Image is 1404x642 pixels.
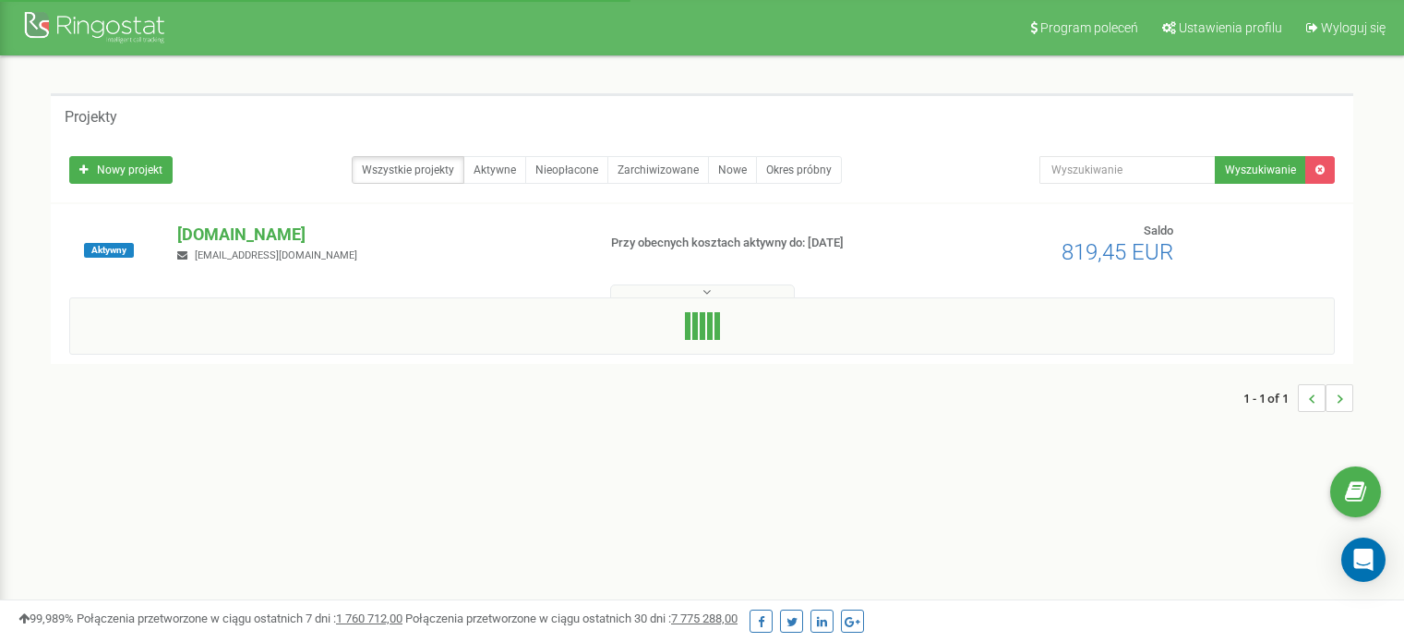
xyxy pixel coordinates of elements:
[525,156,608,184] a: Nieopłacone
[607,156,709,184] a: Zarchiwizowane
[1179,20,1282,35] span: Ustawienia profilu
[1243,366,1353,430] nav: ...
[708,156,757,184] a: Nowe
[671,612,738,625] u: 7 775 288,00
[65,109,117,126] h5: Projekty
[405,612,738,625] span: Połączenia przetworzone w ciągu ostatnich 30 dni :
[1321,20,1386,35] span: Wyloguj się
[195,249,357,261] span: [EMAIL_ADDRESS][DOMAIN_NAME]
[463,156,526,184] a: Aktywne
[18,612,74,625] span: 99,989%
[1144,224,1173,237] span: Saldo
[1215,156,1306,184] button: Wyszukiwanie
[84,243,134,258] span: Aktywny
[69,156,173,184] a: Nowy projekt
[352,156,464,184] a: Wszystkie projekty
[1062,239,1173,265] span: 819,45 EUR
[1040,20,1138,35] span: Program poleceń
[756,156,842,184] a: Okres próbny
[1243,384,1298,412] span: 1 - 1 of 1
[336,612,402,625] u: 1 760 712,00
[611,235,906,252] p: Przy obecnych kosztach aktywny do: [DATE]
[177,223,581,247] p: [DOMAIN_NAME]
[77,612,402,625] span: Połączenia przetworzone w ciągu ostatnich 7 dni :
[1039,156,1216,184] input: Wyszukiwanie
[1341,538,1386,582] div: Open Intercom Messenger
